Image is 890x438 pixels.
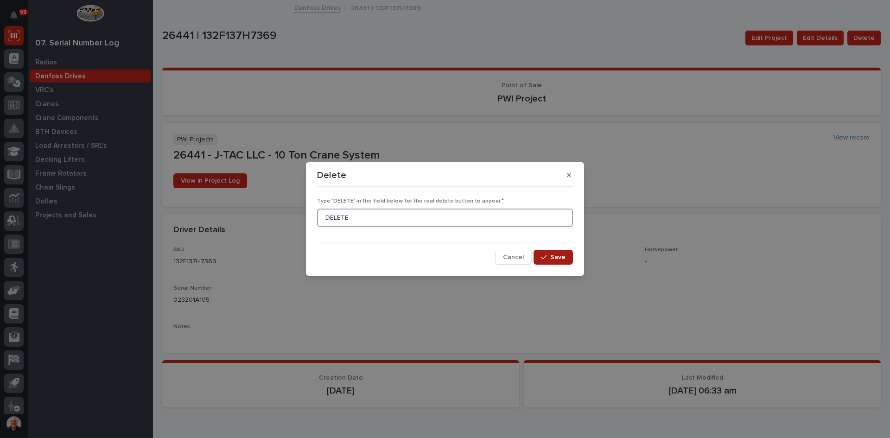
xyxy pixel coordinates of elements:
[495,250,532,265] button: Cancel
[503,253,524,261] span: Cancel
[317,170,346,181] p: Delete
[550,253,566,261] span: Save
[534,250,573,265] button: Save
[317,198,504,204] span: Type 'DELETE' in the field below for the real delete button to appear.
